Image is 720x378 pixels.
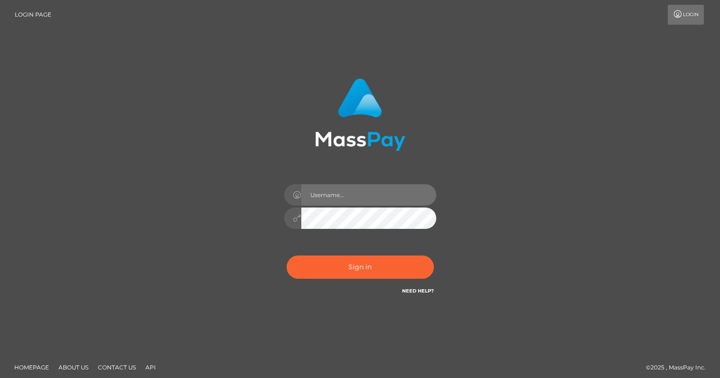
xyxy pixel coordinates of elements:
a: Need Help? [402,288,434,294]
a: API [142,360,160,375]
img: MassPay Login [315,78,405,151]
a: Homepage [10,360,53,375]
button: Sign in [287,255,434,279]
a: About Us [55,360,92,375]
a: Login Page [15,5,51,25]
div: © 2025 , MassPay Inc. [646,362,713,373]
a: Login [668,5,704,25]
input: Username... [301,184,436,206]
a: Contact Us [94,360,140,375]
